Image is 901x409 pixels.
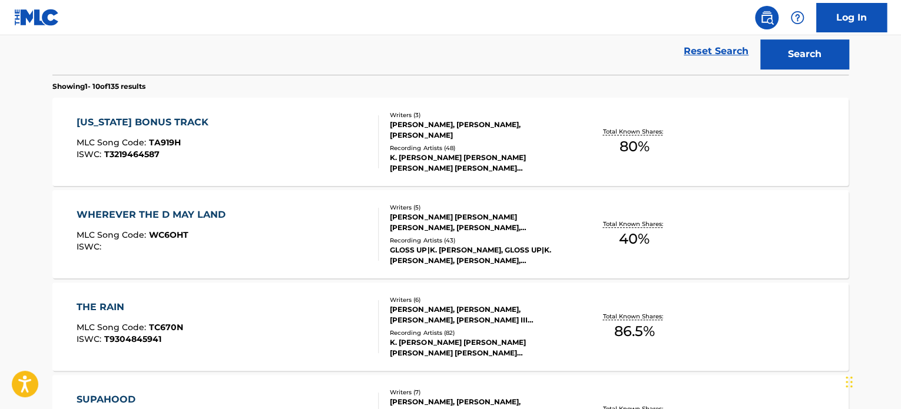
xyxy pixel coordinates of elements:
[786,6,809,29] div: Help
[77,393,183,407] div: SUPAHOOD
[390,111,568,119] div: Writers ( 3 )
[619,136,649,157] span: 80 %
[790,11,804,25] img: help
[77,230,149,240] span: MLC Song Code :
[390,203,568,212] div: Writers ( 5 )
[755,6,779,29] a: Public Search
[602,127,665,136] p: Total Known Shares:
[77,300,183,314] div: THE RAIN
[149,230,188,240] span: WC6OHT
[390,328,568,337] div: Recording Artists ( 82 )
[149,137,181,148] span: TA919H
[846,364,853,400] div: Drag
[842,353,901,409] iframe: Chat Widget
[390,236,568,245] div: Recording Artists ( 43 )
[619,228,650,250] span: 40 %
[614,321,654,342] span: 86.5 %
[816,3,887,32] a: Log In
[678,38,754,64] a: Reset Search
[390,295,568,304] div: Writers ( 6 )
[760,11,774,25] img: search
[77,137,149,148] span: MLC Song Code :
[390,337,568,358] div: K. [PERSON_NAME] [PERSON_NAME] [PERSON_NAME] [PERSON_NAME] [PERSON_NAME]
[390,144,568,152] div: Recording Artists ( 48 )
[602,312,665,321] p: Total Known Shares:
[149,322,183,332] span: TC670N
[390,245,568,266] div: GLOSS UP|K. [PERSON_NAME], GLOSS UP|K. [PERSON_NAME], [PERSON_NAME], [PERSON_NAME] [PERSON_NAME],...
[104,149,160,159] span: T3219464587
[390,119,568,141] div: [PERSON_NAME], [PERSON_NAME], [PERSON_NAME]
[52,190,849,278] a: WHEREVER THE D MAY LANDMLC Song Code:WC6OHTISWC:Writers (5)[PERSON_NAME] [PERSON_NAME] [PERSON_NA...
[77,322,149,332] span: MLC Song Code :
[14,9,59,26] img: MLC Logo
[52,98,849,186] a: [US_STATE] BONUS TRACKMLC Song Code:TA919HISWC:T3219464587Writers (3)[PERSON_NAME], [PERSON_NAME]...
[104,334,161,344] span: T9304845941
[52,81,145,92] p: Showing 1 - 10 of 135 results
[390,152,568,174] div: K. [PERSON_NAME] [PERSON_NAME] [PERSON_NAME] [PERSON_NAME] [PERSON_NAME]
[77,208,231,222] div: WHEREVER THE D MAY LAND
[77,115,214,129] div: [US_STATE] BONUS TRACK
[77,334,104,344] span: ISWC :
[390,388,568,397] div: Writers ( 7 )
[602,220,665,228] p: Total Known Shares:
[77,241,104,252] span: ISWC :
[52,282,849,371] a: THE RAINMLC Song Code:TC670NISWC:T9304845941Writers (6)[PERSON_NAME], [PERSON_NAME], [PERSON_NAME...
[390,212,568,233] div: [PERSON_NAME] [PERSON_NAME] [PERSON_NAME], [PERSON_NAME], [PERSON_NAME], [PERSON_NAME]
[390,304,568,325] div: [PERSON_NAME], [PERSON_NAME], [PERSON_NAME], [PERSON_NAME] III [PERSON_NAME], [PERSON_NAME], [PER...
[77,149,104,159] span: ISWC :
[760,39,849,69] button: Search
